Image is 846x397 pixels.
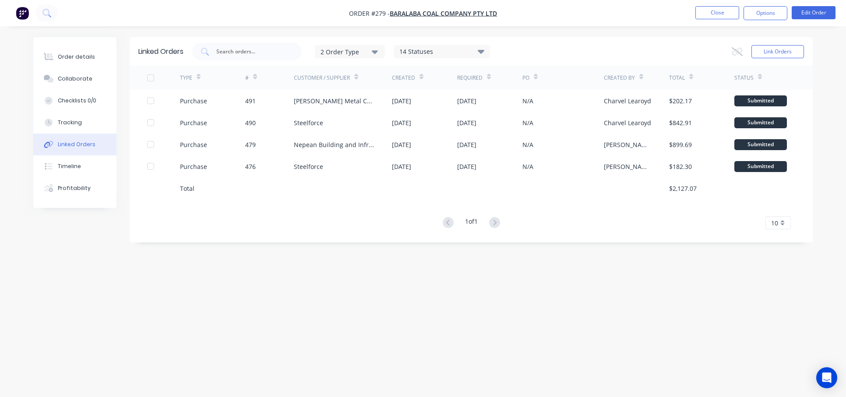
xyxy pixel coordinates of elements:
[58,184,91,192] div: Profitability
[457,140,476,149] div: [DATE]
[734,74,754,82] div: Status
[394,47,490,56] div: 14 Statuses
[58,119,82,126] div: Tracking
[180,184,194,193] div: Total
[16,7,29,20] img: Factory
[58,75,92,83] div: Collaborate
[294,74,350,82] div: Customer / Supplier
[33,90,116,112] button: Checklists 0/0
[522,118,533,127] div: N/A
[245,118,256,127] div: 490
[669,184,697,193] div: $2,127.07
[33,68,116,90] button: Collaborate
[33,134,116,155] button: Linked Orders
[58,162,81,170] div: Timeline
[392,74,415,82] div: Created
[315,45,385,58] button: 2 Order Type
[604,96,651,105] div: Charvel Learoyd
[751,45,804,58] button: Link Orders
[294,96,374,105] div: [PERSON_NAME] Metal Corp Pty Ltd
[669,118,692,127] div: $842.91
[457,74,483,82] div: Required
[294,140,374,149] div: Nepean Building and Infrastructure (Weldlok)
[180,140,207,149] div: Purchase
[245,140,256,149] div: 479
[669,140,692,149] div: $899.69
[771,218,778,228] span: 10
[604,140,652,149] div: [PERSON_NAME]
[215,47,288,56] input: Search orders...
[245,74,249,82] div: #
[321,47,379,56] div: 2 Order Type
[294,118,323,127] div: Steelforce
[58,53,95,61] div: Order details
[734,95,787,106] div: Submitted
[457,162,476,171] div: [DATE]
[604,162,652,171] div: [PERSON_NAME]
[522,140,533,149] div: N/A
[180,162,207,171] div: Purchase
[669,74,685,82] div: Total
[522,162,533,171] div: N/A
[392,96,411,105] div: [DATE]
[58,141,95,148] div: Linked Orders
[669,162,692,171] div: $182.30
[744,6,787,20] button: Options
[245,162,256,171] div: 476
[792,6,835,19] button: Edit Order
[294,162,323,171] div: Steelforce
[734,161,787,172] div: Submitted
[33,112,116,134] button: Tracking
[392,162,411,171] div: [DATE]
[33,155,116,177] button: Timeline
[180,118,207,127] div: Purchase
[695,6,739,19] button: Close
[349,9,390,18] span: Order #279 -
[392,118,411,127] div: [DATE]
[604,74,635,82] div: Created By
[522,96,533,105] div: N/A
[816,367,837,388] div: Open Intercom Messenger
[180,96,207,105] div: Purchase
[392,140,411,149] div: [DATE]
[180,74,192,82] div: TYPE
[138,46,183,57] div: Linked Orders
[604,118,651,127] div: Charvel Learoyd
[457,96,476,105] div: [DATE]
[669,96,692,105] div: $202.17
[457,118,476,127] div: [DATE]
[734,117,787,128] div: Submitted
[33,177,116,199] button: Profitability
[245,96,256,105] div: 491
[734,139,787,150] div: Submitted
[522,74,529,82] div: PO
[465,217,478,229] div: 1 of 1
[58,97,96,105] div: Checklists 0/0
[390,9,497,18] a: Baralaba Coal Company Pty Ltd
[33,46,116,68] button: Order details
